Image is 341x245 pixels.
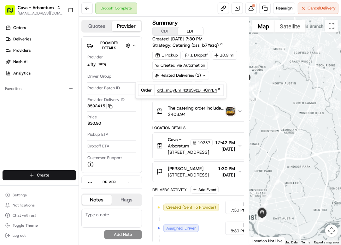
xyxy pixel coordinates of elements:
span: [DATE] [243,202,255,207]
span: Provider Batch ID [87,85,120,91]
span: [STREET_ADDRESS] [168,172,209,178]
button: Flags [112,195,141,205]
span: Orders [13,25,26,31]
span: Settings [13,193,27,198]
div: 1 Pickup [152,51,181,60]
button: Log out [3,231,76,240]
div: 18 [273,178,280,185]
span: Reassign [276,5,292,11]
span: Driver Details [102,180,116,190]
button: Cava - Arboretum [18,4,54,11]
div: 6 [315,46,322,53]
button: Provider [112,21,141,31]
span: Pickup ETA [87,132,109,137]
div: 💻 [53,92,58,97]
button: Create [3,170,76,180]
button: 8592415 [87,103,113,109]
button: Quotes [82,21,112,31]
span: [EMAIL_ADDRESS][DOMAIN_NAME] [18,11,63,16]
div: 10.9 mi [212,51,237,60]
div: 1 Dropoff [182,51,210,60]
a: 💻API Documentation [51,89,104,100]
a: Open this area in Google Maps (opens a new window) [251,236,272,245]
div: We're available if you need us! [21,67,80,72]
span: Created: [152,36,203,42]
div: 7 [293,40,300,47]
button: Map camera controls [325,224,338,237]
div: 8 [270,63,277,70]
button: Toggle fullscreen view [325,20,338,33]
span: Price [87,114,97,120]
span: Provider Delivery ID [87,97,125,103]
button: Settings [3,191,76,200]
a: Powered byPylon [44,107,76,112]
a: Analytics [3,68,79,78]
img: 1736555255976-a54dd68f-1ca7-489b-9aae-adbdc363a1c4 [6,60,18,72]
span: Create [37,172,49,178]
span: 8:30 PM EDT [231,228,255,234]
div: Strategy: [152,42,223,48]
span: 12:42 PM [215,140,235,146]
button: Provider Details [87,39,137,52]
a: Created via Automation [152,61,208,70]
button: Map Data [284,240,297,245]
span: 10237 [198,140,210,145]
button: Show satellite imagery [274,20,306,33]
span: Created (Sent To Provider) [166,205,216,210]
div: Favorites [3,84,76,94]
button: The catering order includes Pita Chips + Dip with Classic Pita Chips and Tzatziki, along with a G... [153,101,246,121]
span: Provider [87,54,103,60]
img: zifty-logo-trans-sq.png [98,61,106,68]
a: Orders [3,23,79,33]
button: CDT [153,27,178,35]
span: Zifty [87,62,96,67]
img: Google [251,236,272,245]
button: Cava - Arboretum10237[STREET_ADDRESS]12:42 PM[DATE] [153,133,246,159]
a: 📗Knowledge Base [4,89,51,100]
div: 16 [273,113,279,120]
div: 📗 [6,92,11,97]
span: Cava - Arboretum [168,136,189,149]
p: Welcome 👋 [6,25,115,35]
a: Report a map error [314,241,339,244]
span: Nash AI [13,59,27,65]
button: Driver Details [87,178,137,191]
span: Providers [13,48,31,53]
button: Notifications [3,201,76,210]
input: Clear [16,41,104,47]
div: Start new chat [21,60,103,67]
a: Deliveries [3,34,79,44]
div: 15 [247,85,254,92]
img: photo_proof_of_delivery image [226,107,235,116]
div: 19 [265,193,272,200]
a: Catering (dss_b7Yazq) [173,42,223,48]
span: Notifications [13,203,35,208]
span: [DATE] [218,172,235,178]
button: Notes [82,195,112,205]
h3: Summary [152,20,178,26]
a: ord_mDyBnH4zt8SvzDjjRGnrB4 [157,87,221,93]
span: Catering (dss_b7Yazq) [173,42,219,48]
span: $30.90 [87,121,101,126]
div: 24 [259,215,266,222]
span: [DATE] 7:30 PM [171,36,203,42]
div: 9 [252,81,259,88]
img: Nash [6,6,19,19]
button: CancelDelivery [298,3,338,14]
span: ord_mDyBnH4zt8SvzDjjRGnrB4 [157,87,217,93]
button: Reassign [273,3,295,14]
span: Driver Group [87,74,111,79]
span: Log out [13,233,26,238]
span: [DATE] [243,223,255,228]
div: 14 [243,79,250,86]
span: Knowledge Base [13,92,48,98]
button: EDT [178,27,203,35]
span: API Documentation [60,92,101,98]
div: Location Not Live [249,237,285,245]
span: $403.94 [168,111,224,117]
button: Show street map [252,20,274,33]
td: Order [138,85,154,96]
span: Analytics [13,70,31,76]
span: Toggle Theme [13,223,38,228]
